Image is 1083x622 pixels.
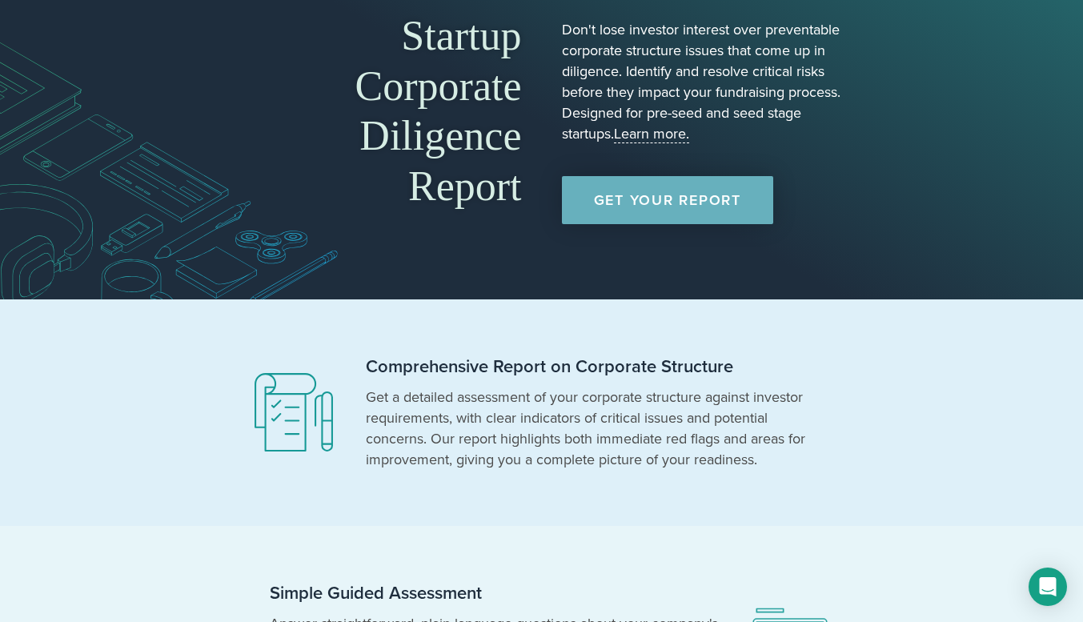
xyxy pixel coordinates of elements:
h2: Comprehensive Report on Corporate Structure [366,355,814,379]
h1: Startup Corporate Diligence Report [238,11,522,211]
h2: Simple Guided Assessment [270,582,718,605]
p: Get a detailed assessment of your corporate structure against investor requirements, with clear i... [366,387,814,470]
a: Learn more. [614,125,689,143]
a: Get Your Report [562,176,773,224]
div: Open Intercom Messenger [1029,568,1067,606]
p: Don't lose investor interest over preventable corporate structure issues that come up in diligenc... [562,19,846,144]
